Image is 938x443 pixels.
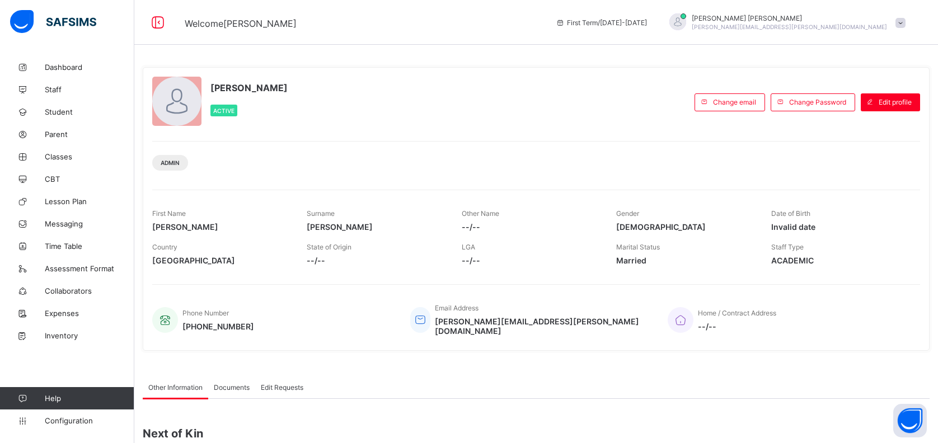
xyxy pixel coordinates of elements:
[307,209,335,218] span: Surname
[435,317,651,336] span: [PERSON_NAME][EMAIL_ADDRESS][PERSON_NAME][DOMAIN_NAME]
[616,222,754,232] span: [DEMOGRAPHIC_DATA]
[771,256,909,265] span: ACADEMIC
[45,331,134,340] span: Inventory
[45,416,134,425] span: Configuration
[152,243,177,251] span: Country
[893,404,927,437] button: Open asap
[462,243,475,251] span: LGA
[45,219,134,228] span: Messaging
[45,152,134,161] span: Classes
[556,18,647,27] span: session/term information
[182,322,254,331] span: [PHONE_NUMBER]
[45,309,134,318] span: Expenses
[435,304,479,312] span: Email Address
[307,243,351,251] span: State of Origin
[152,256,290,265] span: [GEOGRAPHIC_DATA]
[307,256,444,265] span: --/--
[210,82,288,93] span: [PERSON_NAME]
[616,209,639,218] span: Gender
[161,159,180,166] span: Admin
[771,209,810,218] span: Date of Birth
[148,383,203,392] span: Other Information
[789,98,846,106] span: Change Password
[879,98,912,106] span: Edit profile
[771,243,804,251] span: Staff Type
[45,85,134,94] span: Staff
[261,383,303,392] span: Edit Requests
[45,130,134,139] span: Parent
[45,175,134,183] span: CBT
[462,209,499,218] span: Other Name
[616,256,754,265] span: Married
[213,107,234,114] span: Active
[185,18,297,29] span: Welcome [PERSON_NAME]
[698,322,776,331] span: --/--
[45,242,134,251] span: Time Table
[45,63,134,72] span: Dashboard
[45,286,134,295] span: Collaborators
[182,309,229,317] span: Phone Number
[771,222,909,232] span: Invalid date
[45,197,134,206] span: Lesson Plan
[698,309,776,317] span: Home / Contract Address
[45,264,134,273] span: Assessment Format
[10,10,96,34] img: safsims
[45,107,134,116] span: Student
[692,14,887,22] span: [PERSON_NAME] [PERSON_NAME]
[713,98,756,106] span: Change email
[462,222,599,232] span: --/--
[462,256,599,265] span: --/--
[616,243,660,251] span: Marital Status
[214,383,250,392] span: Documents
[143,427,930,440] span: Next of Kin
[658,13,911,32] div: KennethJacob
[692,23,887,30] span: [PERSON_NAME][EMAIL_ADDRESS][PERSON_NAME][DOMAIN_NAME]
[45,394,134,403] span: Help
[152,209,186,218] span: First Name
[307,222,444,232] span: [PERSON_NAME]
[152,222,290,232] span: [PERSON_NAME]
